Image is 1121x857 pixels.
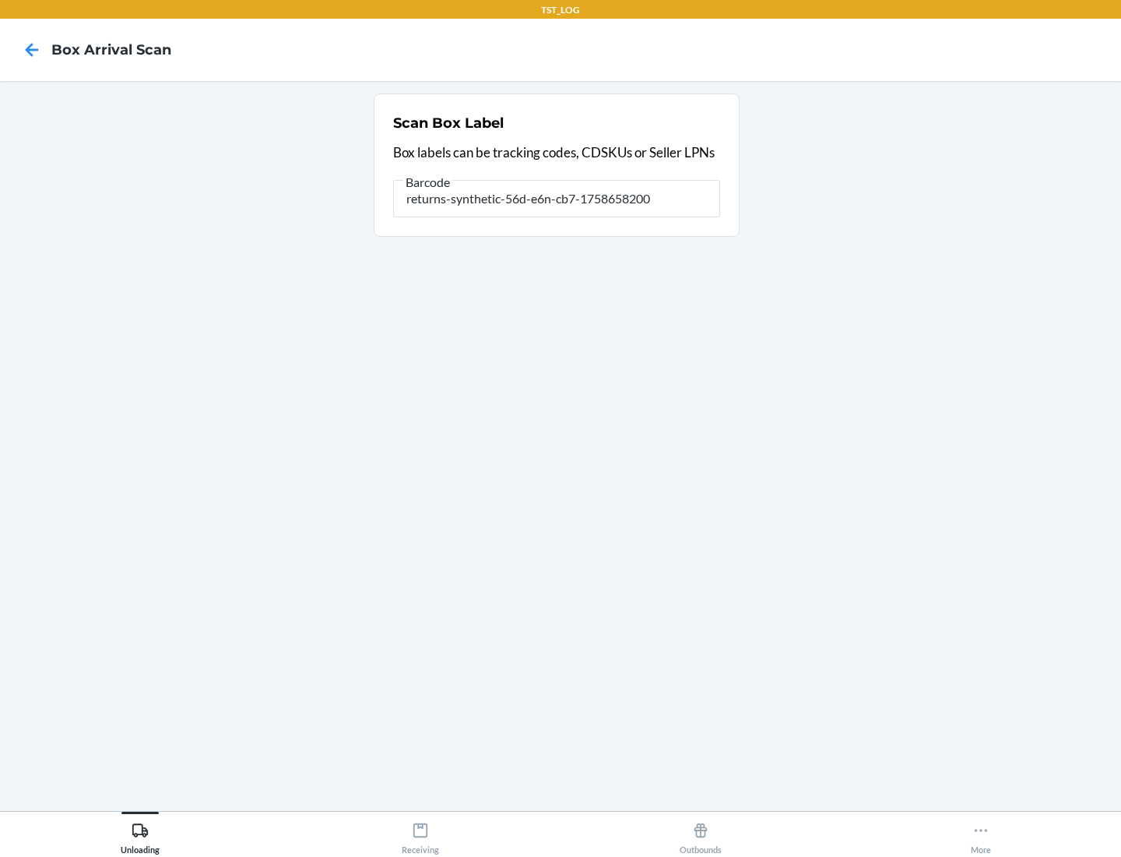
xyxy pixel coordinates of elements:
div: Unloading [121,816,160,855]
button: Receiving [280,812,560,855]
button: More [841,812,1121,855]
h4: Box Arrival Scan [51,40,171,60]
p: TST_LOG [541,3,580,17]
div: Outbounds [680,816,722,855]
p: Box labels can be tracking codes, CDSKUs or Seller LPNs [393,143,720,163]
h2: Scan Box Label [393,113,504,133]
button: Outbounds [560,812,841,855]
div: Receiving [402,816,439,855]
div: More [971,816,991,855]
span: Barcode [403,175,452,190]
input: Barcode [393,180,720,217]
